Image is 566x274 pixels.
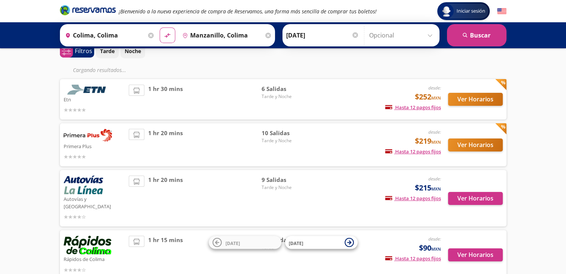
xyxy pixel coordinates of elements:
span: Tarde y Noche [262,184,314,191]
input: Buscar Destino [179,26,263,45]
button: Ver Horarios [448,93,503,106]
span: 1 hr 20 mins [148,129,183,161]
button: Ver Horarios [448,192,503,205]
button: [DATE] [285,236,358,249]
p: Rápidos de Colima [64,254,125,263]
p: Noche [125,47,141,55]
small: MXN [431,186,441,192]
span: Tarde y Noche [262,137,314,144]
img: Primera Plus [64,129,112,141]
p: Tarde [100,47,115,55]
small: MXN [431,246,441,252]
button: Ver Horarios [448,248,503,261]
i: Brand Logo [60,4,116,16]
a: Brand Logo [60,4,116,18]
button: Buscar [447,24,506,46]
input: Elegir Fecha [286,26,359,45]
small: MXN [431,139,441,145]
button: Noche [121,44,145,58]
span: $215 [415,182,441,193]
span: 9 Salidas [262,176,314,184]
span: 6 Salidas [262,85,314,93]
img: Autovías y La Línea [64,176,103,194]
button: Ver Horarios [448,138,503,151]
input: Opcional [369,26,436,45]
span: 1 hr 30 mins [148,85,183,114]
p: Primera Plus [64,141,125,150]
em: desde: [428,129,441,135]
p: Etn [64,95,125,104]
span: $90 [419,242,441,254]
span: 1 hr 15 mins [148,236,183,274]
button: English [497,7,506,16]
img: Etn [64,85,112,95]
span: $252 [415,91,441,102]
span: $219 [415,136,441,147]
span: Hasta 12 pagos fijos [385,255,441,262]
img: Rápidos de Colima [64,236,112,254]
span: 10 Salidas [262,129,314,137]
span: Hasta 12 pagos fijos [385,195,441,202]
input: Buscar Origen [62,26,146,45]
button: 0Filtros [60,45,94,58]
em: Cargando resultados ... [73,66,126,74]
span: Hasta 12 pagos fijos [385,148,441,155]
button: [DATE] [209,236,281,249]
em: desde: [428,85,441,91]
span: [DATE] [226,240,240,246]
em: desde: [428,176,441,182]
span: Tarde y Noche [262,93,314,100]
p: Autovías y [GEOGRAPHIC_DATA] [64,194,125,210]
small: MXN [431,95,441,101]
p: Filtros [75,46,92,55]
span: [DATE] [289,240,303,246]
button: Tarde [96,44,119,58]
em: desde: [428,236,441,242]
span: 1 hr 20 mins [148,176,183,221]
em: ¡Bienvenido a la nueva experiencia de compra de Reservamos, una forma más sencilla de comprar tus... [119,8,377,15]
span: Hasta 12 pagos fijos [385,104,441,111]
span: Iniciar sesión [454,7,488,15]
